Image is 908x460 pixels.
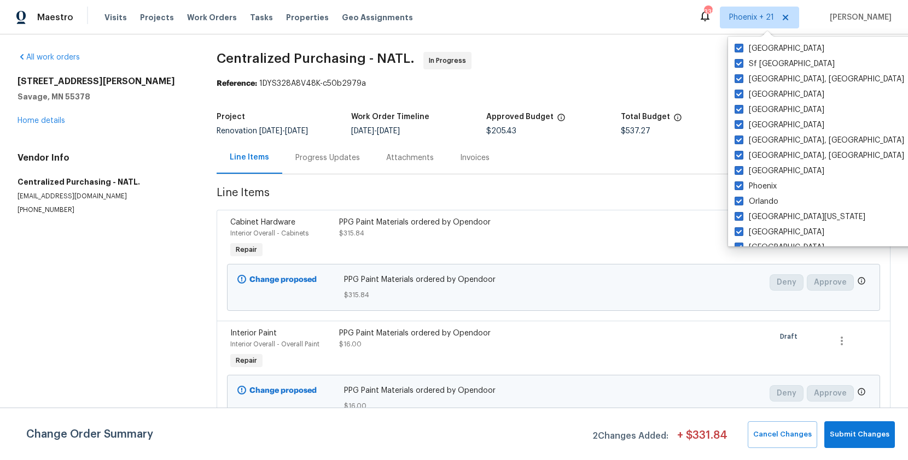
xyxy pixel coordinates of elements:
[339,217,605,228] div: PPG Paint Materials ordered by Opendoor
[230,329,277,337] span: Interior Paint
[217,80,257,87] b: Reference:
[735,135,904,146] label: [GEOGRAPHIC_DATA], [GEOGRAPHIC_DATA]
[729,12,774,23] span: Phoenix + 21
[104,12,127,23] span: Visits
[230,152,269,163] div: Line Items
[230,341,319,347] span: Interior Overall - Overall Paint
[735,120,824,131] label: [GEOGRAPHIC_DATA]
[249,387,317,394] b: Change proposed
[735,74,904,85] label: [GEOGRAPHIC_DATA], [GEOGRAPHIC_DATA]
[230,230,309,237] span: Interior Overall - Cabinets
[807,385,854,402] button: Approve
[807,274,854,291] button: Approve
[18,205,190,215] p: [PHONE_NUMBER]
[429,55,470,66] span: In Progress
[339,230,364,237] span: $315.84
[351,127,374,135] span: [DATE]
[748,421,817,448] button: Cancel Changes
[286,12,329,23] span: Properties
[18,54,80,61] a: All work orders
[857,276,866,288] span: Only a market manager or an area construction manager can approve
[677,430,727,448] span: + $ 331.84
[18,152,190,163] h4: Vendor Info
[18,117,65,125] a: Home details
[18,76,190,87] h2: [STREET_ADDRESS][PERSON_NAME]
[285,127,308,135] span: [DATE]
[250,14,273,21] span: Tasks
[753,428,812,441] span: Cancel Changes
[18,91,190,102] h5: Savage, MN 55378
[344,400,764,411] span: $16.00
[735,227,824,238] label: [GEOGRAPHIC_DATA]
[825,12,892,23] span: [PERSON_NAME]
[259,127,282,135] span: [DATE]
[344,385,764,396] span: PPG Paint Materials ordered by Opendoor
[460,152,490,163] div: Invoices
[377,127,400,135] span: [DATE]
[26,421,153,448] span: Change Order Summary
[231,355,261,366] span: Repair
[140,12,174,23] span: Projects
[217,78,890,89] div: 1DYS328A8V48K-c50b2979a
[735,196,778,207] label: Orlando
[344,274,764,285] span: PPG Paint Materials ordered by Opendoor
[351,127,400,135] span: -
[18,176,190,187] h5: Centralized Purchasing - NATL.
[217,187,832,208] span: Line Items
[351,113,429,121] h5: Work Order Timeline
[735,150,904,161] label: [GEOGRAPHIC_DATA], [GEOGRAPHIC_DATA]
[295,152,360,163] div: Progress Updates
[339,328,605,339] div: PPG Paint Materials ordered by Opendoor
[735,211,865,222] label: [GEOGRAPHIC_DATA][US_STATE]
[18,192,190,201] p: [EMAIL_ADDRESS][DOMAIN_NAME]
[621,127,650,135] span: $537.27
[339,341,362,347] span: $16.00
[386,152,434,163] div: Attachments
[187,12,237,23] span: Work Orders
[231,244,261,255] span: Repair
[217,127,308,135] span: Renovation
[830,428,889,441] span: Submit Changes
[592,426,668,448] span: 2 Changes Added:
[621,113,670,121] h5: Total Budget
[735,181,777,192] label: Phoenix
[342,12,413,23] span: Geo Assignments
[770,385,804,402] button: Deny
[673,113,682,127] span: The total cost of line items that have been proposed by Opendoor. This sum includes line items th...
[770,274,804,291] button: Deny
[780,331,802,342] span: Draft
[217,113,245,121] h5: Project
[857,387,866,399] span: Only a market manager or an area construction manager can approve
[735,242,824,253] label: [GEOGRAPHIC_DATA]
[735,43,824,54] label: [GEOGRAPHIC_DATA]
[344,290,764,300] span: $315.84
[259,127,308,135] span: -
[486,113,554,121] h5: Approved Budget
[230,219,295,226] span: Cabinet Hardware
[557,113,566,127] span: The total cost of line items that have been approved by both Opendoor and the Trade Partner. This...
[704,7,712,17] div: 331
[735,166,824,176] label: [GEOGRAPHIC_DATA]
[735,104,824,115] label: [GEOGRAPHIC_DATA]
[735,58,835,69] label: Sf [GEOGRAPHIC_DATA]
[824,421,895,448] button: Submit Changes
[217,52,415,65] span: Centralized Purchasing - NATL.
[486,127,516,135] span: $205.43
[735,89,824,100] label: [GEOGRAPHIC_DATA]
[249,276,317,284] b: Change proposed
[37,12,73,23] span: Maestro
